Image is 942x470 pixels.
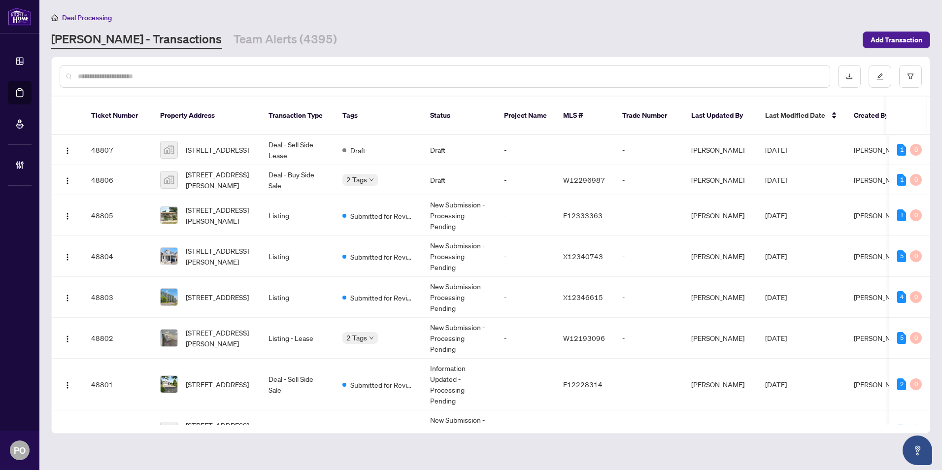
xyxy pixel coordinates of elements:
[186,245,253,267] span: [STREET_ADDRESS][PERSON_NAME]
[234,31,337,49] a: Team Alerts (4395)
[876,73,883,80] span: edit
[161,207,177,224] img: thumbnail-img
[83,135,152,165] td: 48807
[903,436,932,465] button: Open asap
[261,97,335,135] th: Transaction Type
[496,236,555,277] td: -
[422,318,496,359] td: New Submission - Processing Pending
[350,379,414,390] span: Submitted for Review
[683,318,757,359] td: [PERSON_NAME]
[261,410,335,451] td: Listing
[614,359,683,410] td: -
[683,277,757,318] td: [PERSON_NAME]
[161,141,177,158] img: thumbnail-img
[186,420,253,441] span: [STREET_ADDRESS][PERSON_NAME]
[683,135,757,165] td: [PERSON_NAME]
[897,291,906,303] div: 4
[14,443,26,457] span: PO
[897,332,906,344] div: 5
[910,144,922,156] div: 0
[51,31,222,49] a: [PERSON_NAME] - Transactions
[350,292,414,303] span: Submitted for Review
[64,253,71,261] img: Logo
[614,277,683,318] td: -
[910,174,922,186] div: 0
[897,144,906,156] div: 1
[83,318,152,359] td: 48802
[555,97,614,135] th: MLS #
[346,174,367,185] span: 2 Tags
[8,7,32,26] img: logo
[765,211,787,220] span: [DATE]
[871,32,922,48] span: Add Transaction
[350,145,366,156] span: Draft
[563,380,603,389] span: E12228314
[152,97,261,135] th: Property Address
[496,135,555,165] td: -
[496,195,555,236] td: -
[683,410,757,451] td: [PERSON_NAME]
[350,251,414,262] span: Submitted for Review
[907,73,914,80] span: filter
[897,250,906,262] div: 5
[563,252,603,261] span: X12340743
[83,277,152,318] td: 48803
[910,332,922,344] div: 0
[422,135,496,165] td: Draft
[261,359,335,410] td: Deal - Sell Side Sale
[60,376,75,392] button: Logo
[846,73,853,80] span: download
[161,171,177,188] img: thumbnail-img
[161,376,177,393] img: thumbnail-img
[60,142,75,158] button: Logo
[161,422,177,439] img: thumbnail-img
[60,248,75,264] button: Logo
[683,165,757,195] td: [PERSON_NAME]
[83,236,152,277] td: 48804
[765,334,787,342] span: [DATE]
[422,277,496,318] td: New Submission - Processing Pending
[261,318,335,359] td: Listing - Lease
[765,110,825,121] span: Last Modified Date
[161,289,177,305] img: thumbnail-img
[64,212,71,220] img: Logo
[369,177,374,182] span: down
[614,97,683,135] th: Trade Number
[83,359,152,410] td: 48801
[261,195,335,236] td: Listing
[614,236,683,277] td: -
[854,252,907,261] span: [PERSON_NAME]
[64,177,71,185] img: Logo
[683,359,757,410] td: [PERSON_NAME]
[83,195,152,236] td: 48805
[496,359,555,410] td: -
[64,381,71,389] img: Logo
[60,289,75,305] button: Logo
[854,293,907,302] span: [PERSON_NAME]
[83,97,152,135] th: Ticket Number
[186,204,253,226] span: [STREET_ADDRESS][PERSON_NAME]
[910,250,922,262] div: 0
[346,332,367,343] span: 2 Tags
[854,334,907,342] span: [PERSON_NAME]
[422,236,496,277] td: New Submission - Processing Pending
[186,327,253,349] span: [STREET_ADDRESS][PERSON_NAME]
[496,277,555,318] td: -
[563,293,603,302] span: X12346615
[350,210,414,221] span: Submitted for Review
[51,14,58,21] span: home
[854,175,907,184] span: [PERSON_NAME]
[899,65,922,88] button: filter
[261,135,335,165] td: Deal - Sell Side Lease
[186,169,253,191] span: [STREET_ADDRESS][PERSON_NAME]
[64,335,71,343] img: Logo
[910,425,922,436] div: 0
[161,330,177,346] img: thumbnail-img
[897,174,906,186] div: 1
[846,97,905,135] th: Created By
[496,97,555,135] th: Project Name
[62,13,112,22] span: Deal Processing
[83,165,152,195] td: 48806
[683,236,757,277] td: [PERSON_NAME]
[563,175,605,184] span: W12296987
